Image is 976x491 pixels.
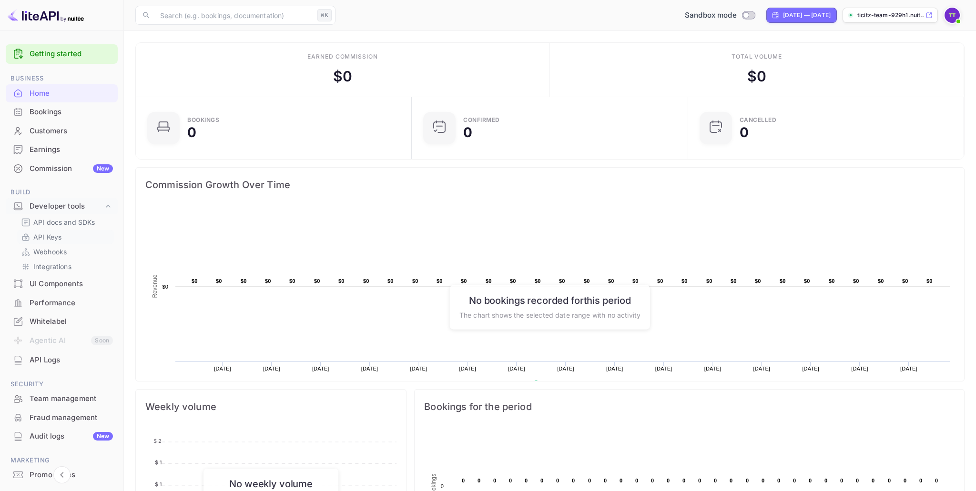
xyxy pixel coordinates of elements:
[804,278,810,284] text: $0
[783,11,831,20] div: [DATE] — [DATE]
[6,122,118,140] div: Customers
[840,478,843,483] text: 0
[853,278,859,284] text: $0
[706,278,712,284] text: $0
[192,278,198,284] text: $0
[6,275,118,293] div: UI Components
[6,103,118,120] a: Bookings
[667,478,670,483] text: 0
[33,261,71,271] p: Integrations
[510,278,516,284] text: $0
[945,8,960,23] img: ticitz team
[6,275,118,292] a: UI Components
[584,278,590,284] text: $0
[6,427,118,445] a: Audit logsNew
[463,117,500,123] div: Confirmed
[753,366,771,371] text: [DATE]
[307,52,378,61] div: Earned commission
[154,6,314,25] input: Search (e.g. bookings, documentation)
[153,438,162,444] tspan: $ 2
[30,163,113,174] div: Commission
[317,9,332,21] div: ⌘K
[655,366,672,371] text: [DATE]
[145,177,955,192] span: Commission Growth Over Time
[361,366,378,371] text: [DATE]
[6,84,118,103] div: Home
[333,66,352,87] div: $ 0
[424,399,955,414] span: Bookings for the period
[30,431,113,442] div: Audit logs
[556,478,559,483] text: 0
[888,478,891,483] text: 0
[214,366,231,371] text: [DATE]
[606,366,623,371] text: [DATE]
[6,455,118,466] span: Marketing
[263,366,280,371] text: [DATE]
[155,459,162,466] tspan: $ 1
[872,478,874,483] text: 0
[21,232,110,242] a: API Keys
[762,478,764,483] text: 0
[777,478,780,483] text: 0
[30,201,103,212] div: Developer tools
[30,470,113,481] div: Promo codes
[30,144,113,155] div: Earnings
[265,278,271,284] text: $0
[459,310,640,320] p: The chart shows the selected date range with no activity
[635,478,638,483] text: 0
[704,366,722,371] text: [DATE]
[657,278,663,284] text: $0
[6,44,118,64] div: Getting started
[441,483,444,489] text: 0
[463,126,472,139] div: 0
[21,261,110,271] a: Integrations
[851,366,868,371] text: [DATE]
[30,107,113,118] div: Bookings
[6,73,118,84] span: Business
[17,215,114,229] div: API docs and SDKs
[900,366,917,371] text: [DATE]
[30,88,113,99] div: Home
[6,160,118,177] a: CommissionNew
[919,478,922,483] text: 0
[681,10,759,21] div: Switch to Production mode
[314,278,320,284] text: $0
[387,278,394,284] text: $0
[478,478,480,483] text: 0
[731,278,737,284] text: $0
[902,278,908,284] text: $0
[6,312,118,330] a: Whitelabel
[33,232,61,242] p: API Keys
[6,187,118,198] span: Build
[30,355,113,366] div: API Logs
[459,366,476,371] text: [DATE]
[412,278,418,284] text: $0
[6,198,118,215] div: Developer tools
[857,11,924,20] p: ticitz-team-929h1.nuit...
[746,478,749,483] text: 0
[6,140,118,159] div: Earnings
[6,409,118,427] div: Fraud management
[632,278,639,284] text: $0
[747,66,766,87] div: $ 0
[620,478,622,483] text: 0
[162,284,168,290] text: $0
[6,84,118,102] a: Home
[732,52,783,61] div: Total volume
[935,478,938,483] text: 0
[682,478,685,483] text: 0
[459,294,640,306] h6: No bookings recorded for this period
[410,366,427,371] text: [DATE]
[6,294,118,311] a: Performance
[926,278,933,284] text: $0
[17,245,114,259] div: Webhooks
[33,247,67,257] p: Webhooks
[6,351,118,370] div: API Logs
[241,278,247,284] text: $0
[6,122,118,140] a: Customers
[608,278,614,284] text: $0
[780,278,786,284] text: $0
[437,278,443,284] text: $0
[461,278,467,284] text: $0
